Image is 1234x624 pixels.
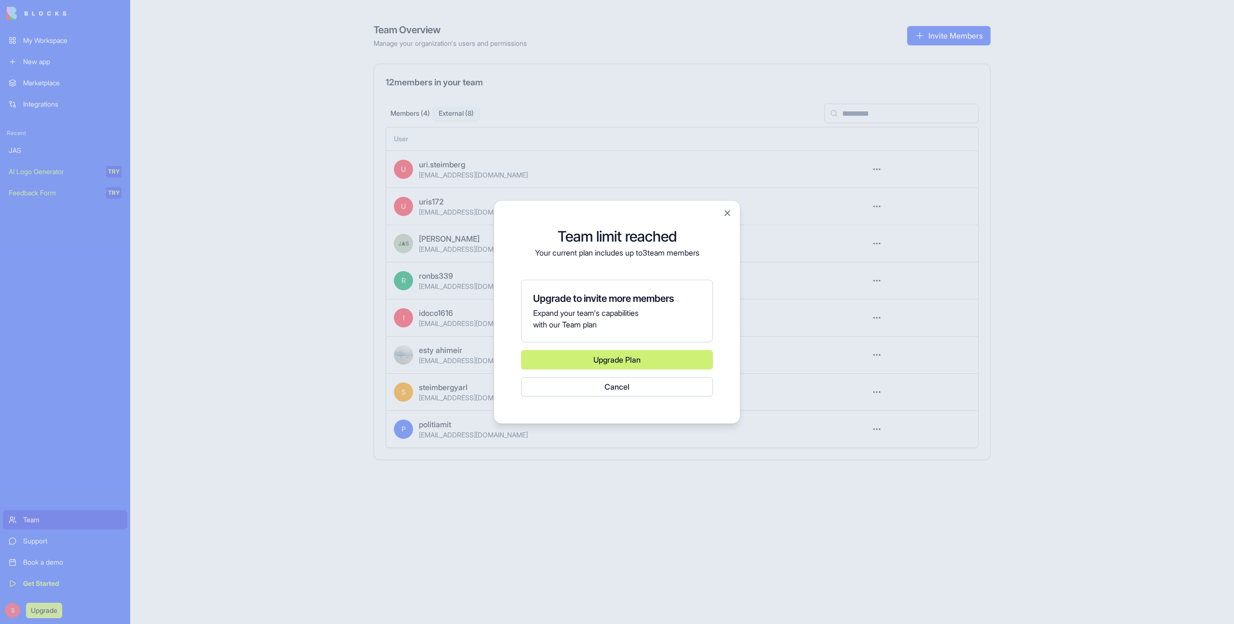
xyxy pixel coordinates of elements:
button: Cancel [521,377,713,396]
a: Upgrade Plan [521,350,713,369]
h4: Upgrade to invite more members [533,292,701,305]
button: Close [723,208,732,218]
p: Your current plan includes up to 3 team members [521,247,713,258]
h2: Team limit reached [521,228,713,245]
p: Expand your team's capabilities with our Team plan [533,307,701,330]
